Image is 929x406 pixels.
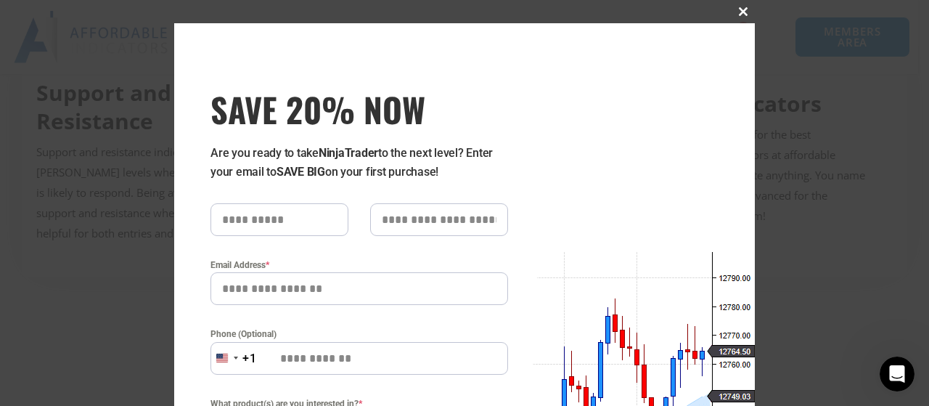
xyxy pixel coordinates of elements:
[210,327,508,341] label: Phone (Optional)
[210,144,508,182] p: Are you ready to take to the next level? Enter your email to on your first purchase!
[277,165,325,179] strong: SAVE BIG
[242,349,257,368] div: +1
[210,89,508,129] h3: SAVE 20% NOW
[210,258,508,272] label: Email Address
[880,357,914,391] iframe: Intercom live chat
[210,342,257,375] button: Selected country
[319,146,378,160] strong: NinjaTrader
